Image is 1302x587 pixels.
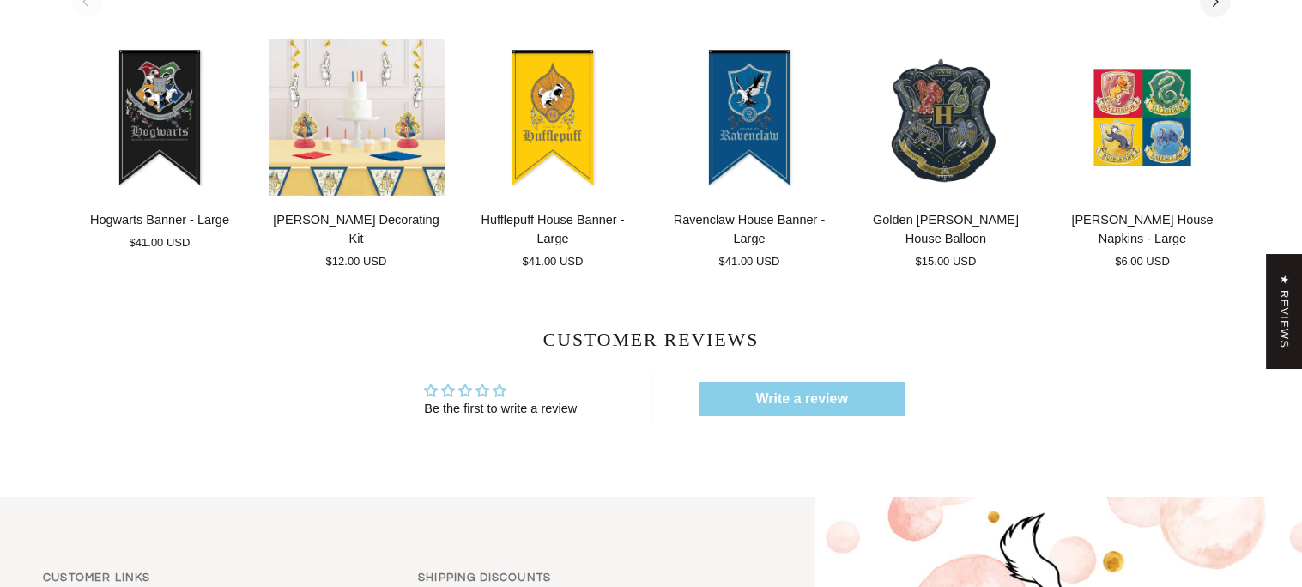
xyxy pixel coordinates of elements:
[1266,254,1302,369] div: Click to open Judge.me floating reviews tab
[719,253,780,270] span: $41.00 USD
[72,38,248,197] product-grid-item-variant: Default Title
[269,38,445,197] product-grid-item-variant: Default Title
[916,253,977,270] span: $15.00 USD
[72,38,248,251] product-grid-item: Hogwarts Banner - Large
[699,382,905,416] a: Write a review
[269,211,445,249] p: [PERSON_NAME] Decorating Kit
[858,38,1034,197] product-grid-item-variant: Default Title
[465,204,641,269] a: Hufflepuff House Banner - Large
[269,38,445,197] a: Harry Potter Decorating Kit
[1055,38,1231,197] img: Official Harry Potter Hogwarts house crest napkins set featuring Gryffindor lion, Slytherin serpe...
[1055,38,1231,197] product-grid-item-variant: Default Title
[130,234,191,251] span: $41.00 USD
[1115,253,1170,270] span: $6.00 USD
[662,38,838,197] a: Ravenclaw House Banner - Large
[1055,38,1231,197] a: Harry Potter House Napkins - Large
[858,204,1034,269] a: Golden Harry Potter House Balloon
[662,38,838,197] product-grid-item-variant: Default Title
[1055,211,1231,249] p: [PERSON_NAME] House Napkins - Large
[465,38,641,197] a: Hufflepuff House Banner - Large
[1055,38,1231,269] product-grid-item: Harry Potter House Napkins - Large
[269,38,445,269] product-grid-item: Harry Potter Decorating Kit
[858,211,1034,249] p: Golden [PERSON_NAME] House Balloon
[662,38,838,269] product-grid-item: Ravenclaw House Banner - Large
[90,211,229,230] p: Hogwarts Banner - Large
[1055,204,1231,269] a: Harry Potter House Napkins - Large
[662,211,838,249] p: Ravenclaw House Banner - Large
[269,204,445,269] a: Harry Potter Decorating Kit
[326,253,387,270] span: $12.00 USD
[465,38,641,269] product-grid-item: Hufflepuff House Banner - Large
[858,38,1034,269] product-grid-item: Golden Harry Potter House Balloon
[523,253,584,270] span: $41.00 USD
[72,38,248,197] a: Hogwarts Banner - Large
[465,211,641,249] p: Hufflepuff House Banner - Large
[662,204,838,269] a: Ravenclaw House Banner - Large
[465,38,641,197] product-grid-item-variant: Default Title
[150,327,1153,353] h2: Customer Reviews
[858,38,1034,197] a: Golden Harry Potter House Balloon
[72,204,248,251] a: Hogwarts Banner - Large
[424,400,577,417] div: Be the first to write a review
